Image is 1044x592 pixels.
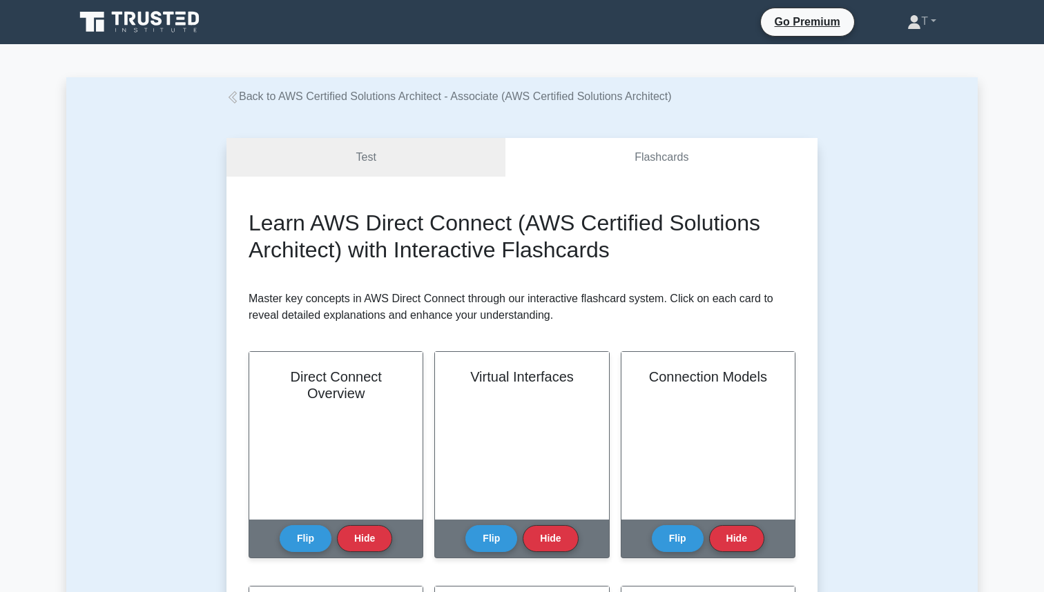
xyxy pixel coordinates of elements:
[709,525,764,552] button: Hide
[280,525,331,552] button: Flip
[652,525,704,552] button: Flip
[766,13,849,30] a: Go Premium
[523,525,578,552] button: Hide
[874,8,969,35] a: T
[226,90,672,102] a: Back to AWS Certified Solutions Architect - Associate (AWS Certified Solutions Architect)
[226,138,505,177] a: Test
[465,525,517,552] button: Flip
[266,368,406,402] h2: Direct Connect Overview
[249,290,795,324] p: Master key concepts in AWS Direct Connect through our interactive flashcard system. Click on each...
[505,138,818,177] a: Flashcards
[337,525,392,552] button: Hide
[249,210,795,263] h2: Learn AWS Direct Connect (AWS Certified Solutions Architect) with Interactive Flashcards
[452,368,592,385] h2: Virtual Interfaces
[638,368,778,385] h2: Connection Models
